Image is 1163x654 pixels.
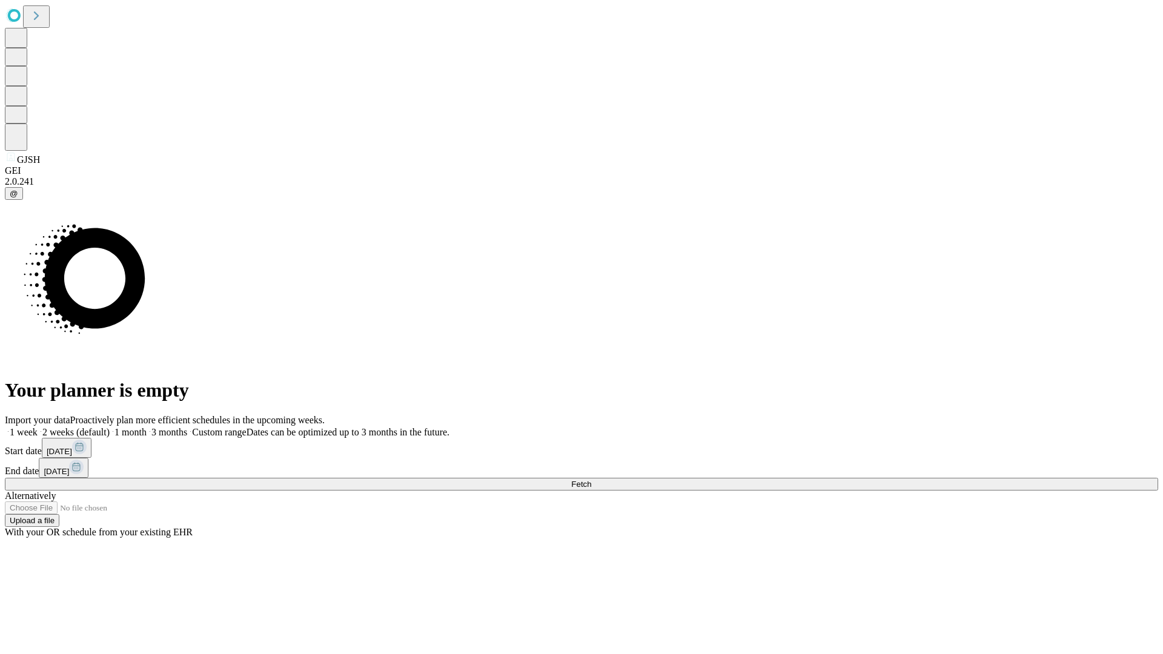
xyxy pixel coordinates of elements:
button: [DATE] [39,458,88,478]
button: @ [5,187,23,200]
div: End date [5,458,1158,478]
span: GJSH [17,154,40,165]
div: 2.0.241 [5,176,1158,187]
h1: Your planner is empty [5,379,1158,401]
span: 3 months [151,427,187,437]
span: Fetch [571,480,591,489]
span: @ [10,189,18,198]
span: 2 weeks (default) [42,427,110,437]
span: Import your data [5,415,70,425]
span: Alternatively [5,490,56,501]
span: Proactively plan more efficient schedules in the upcoming weeks. [70,415,325,425]
span: Dates can be optimized up to 3 months in the future. [247,427,449,437]
span: [DATE] [44,467,69,476]
span: Custom range [192,427,246,437]
span: 1 month [114,427,147,437]
span: With your OR schedule from your existing EHR [5,527,193,537]
span: [DATE] [47,447,72,456]
button: Upload a file [5,514,59,527]
span: 1 week [10,427,38,437]
button: [DATE] [42,438,91,458]
div: Start date [5,438,1158,458]
button: Fetch [5,478,1158,490]
div: GEI [5,165,1158,176]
